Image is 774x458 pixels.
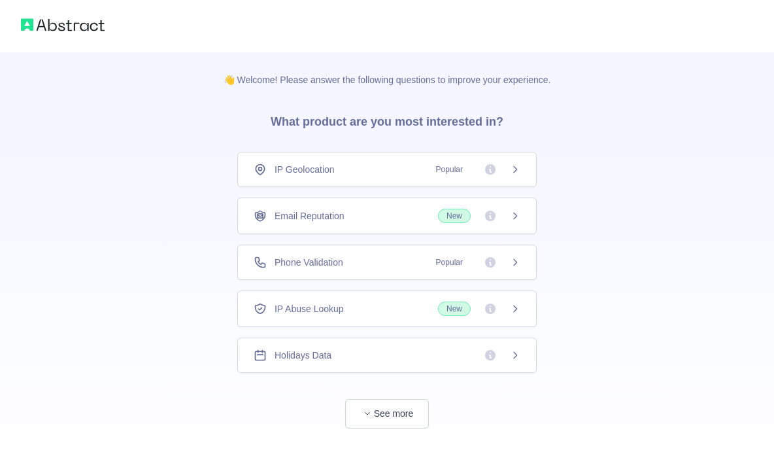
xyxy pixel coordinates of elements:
[438,302,471,316] span: New
[275,163,335,176] span: IP Geolocation
[428,256,471,269] span: Popular
[345,399,429,429] button: See more
[438,209,471,223] span: New
[275,302,344,315] span: IP Abuse Lookup
[21,16,105,34] img: Abstract logo
[250,86,524,152] h3: What product are you most interested in?
[275,256,343,269] span: Phone Validation
[275,349,331,362] span: Holidays Data
[428,163,471,176] span: Popular
[203,52,572,86] p: 👋 Welcome! Please answer the following questions to improve your experience.
[275,209,345,222] span: Email Reputation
